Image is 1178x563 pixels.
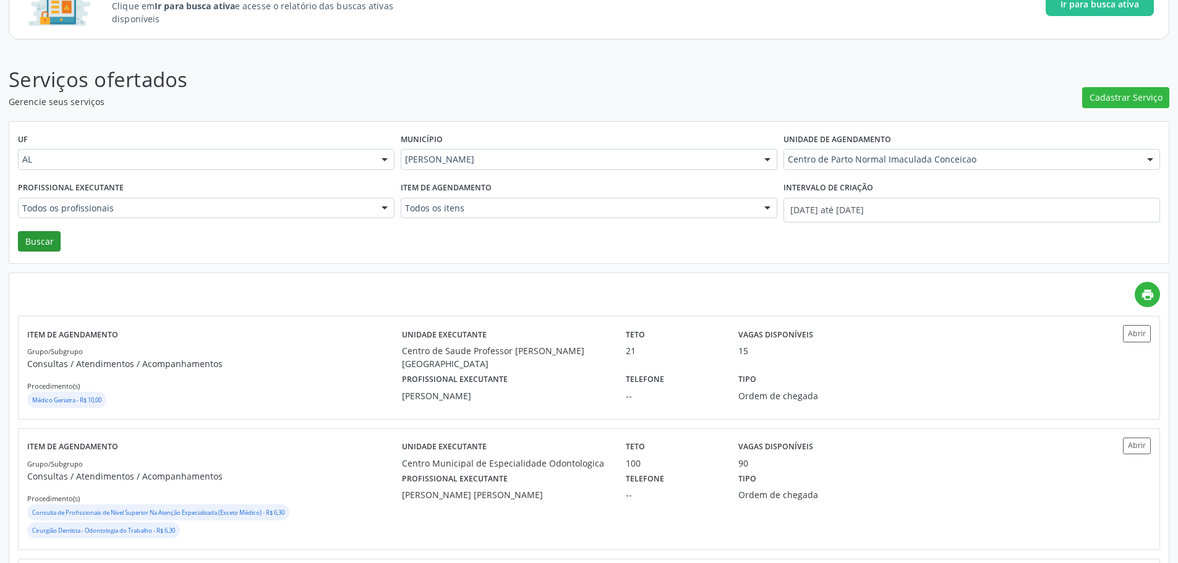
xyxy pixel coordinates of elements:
i: print [1141,288,1155,302]
label: Item de agendamento [27,438,118,457]
p: Serviços ofertados [9,64,821,95]
p: Consultas / Atendimentos / Acompanhamentos [27,470,402,483]
label: Tipo [738,370,756,389]
small: Consulta de Profissionais de Nivel Superior Na Atenção Especializada (Exceto Médico) - R$ 6,30 [32,509,284,517]
label: Teto [626,438,645,457]
label: Vagas disponíveis [738,325,813,344]
span: AL [22,153,369,166]
div: Ordem de chegada [738,488,889,501]
p: Gerencie seus serviços [9,95,821,108]
span: Cadastrar Serviço [1090,91,1163,104]
label: Item de agendamento [27,325,118,344]
span: Todos os itens [405,202,752,214]
label: Teto [626,325,645,344]
p: Consultas / Atendimentos / Acompanhamentos [27,357,402,370]
div: Centro Municipal de Especialidade Odontologica [402,457,609,470]
label: Unidade executante [402,325,487,344]
div: 15 [738,344,748,357]
div: [PERSON_NAME] [PERSON_NAME] [402,488,609,501]
small: Grupo/Subgrupo [27,347,83,356]
label: Unidade executante [402,438,487,457]
button: Buscar [18,231,61,252]
label: Vagas disponíveis [738,438,813,457]
div: -- [626,389,720,402]
button: Abrir [1123,325,1151,342]
input: Selecione um intervalo [783,198,1160,222]
span: Centro de Parto Normal Imaculada Conceicao [788,153,1135,166]
label: Profissional executante [402,470,508,489]
label: Item de agendamento [401,179,492,198]
button: Abrir [1123,438,1151,454]
label: Telefone [626,470,664,489]
label: Unidade de agendamento [783,130,891,150]
div: 90 [738,457,748,470]
small: Procedimento(s) [27,494,80,503]
label: UF [18,130,28,150]
div: [PERSON_NAME] [402,389,609,402]
span: [PERSON_NAME] [405,153,752,166]
label: Município [401,130,443,150]
label: Profissional executante [18,179,124,198]
div: 21 [626,344,720,357]
label: Intervalo de criação [783,179,873,198]
div: -- [626,488,720,501]
label: Profissional executante [402,370,508,389]
button: Cadastrar Serviço [1082,87,1169,108]
small: Grupo/Subgrupo [27,459,83,468]
small: Procedimento(s) [27,381,80,391]
small: Médico Geriatra - R$ 10,00 [32,396,101,404]
div: Ordem de chegada [738,389,889,402]
span: Todos os profissionais [22,202,369,214]
small: Cirurgião Dentista - Odontologia do Trabalho - R$ 6,30 [32,527,175,535]
div: Centro de Saude Professor [PERSON_NAME][GEOGRAPHIC_DATA] [402,344,609,370]
label: Tipo [738,470,756,489]
a: print [1135,282,1160,307]
div: 100 [626,457,720,470]
label: Telefone [626,370,664,389]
